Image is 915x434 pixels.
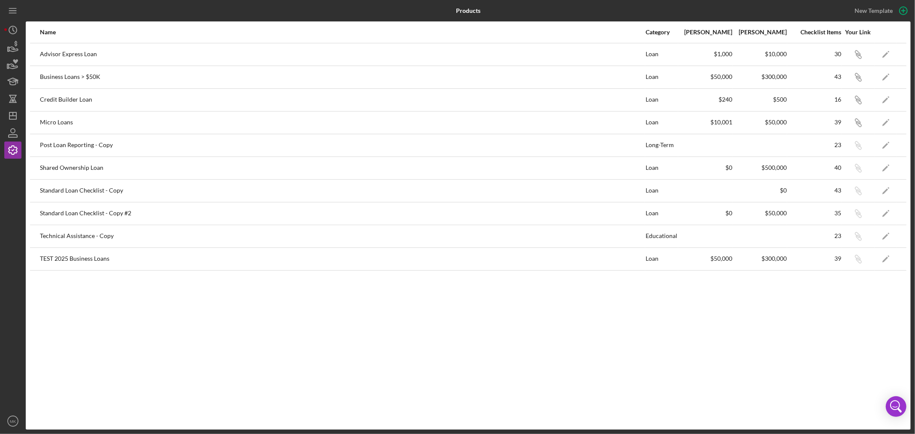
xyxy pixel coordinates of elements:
div: $300,000 [733,255,787,262]
div: 30 [788,51,841,57]
button: New Template [849,4,911,17]
div: 35 [788,210,841,217]
div: 43 [788,187,841,194]
div: $1,000 [679,51,732,57]
div: Loan [646,44,678,65]
div: 39 [788,255,841,262]
div: $0 [679,210,732,217]
div: Standard Loan Checklist - Copy #2 [40,203,645,224]
div: 16 [788,96,841,103]
div: $240 [679,96,732,103]
div: New Template [855,4,893,17]
div: 23 [788,232,841,239]
div: Standard Loan Checklist - Copy [40,180,645,202]
div: 40 [788,164,841,171]
div: Advisor Express Loan [40,44,645,65]
div: Checklist Items [788,29,841,36]
div: Technical Assistance - Copy [40,226,645,247]
div: Post Loan Reporting - Copy [40,135,645,156]
div: Business Loans > $50K [40,66,645,88]
div: Your Link [842,29,874,36]
div: Loan [646,248,678,270]
div: [PERSON_NAME] [733,29,787,36]
div: $10,001 [679,119,732,126]
div: $0 [733,187,787,194]
div: Shared Ownership Loan [40,157,645,179]
div: TEST 2025 Business Loans [40,248,645,270]
div: 39 [788,119,841,126]
div: $50,000 [679,255,732,262]
div: $10,000 [733,51,787,57]
div: Category [646,29,678,36]
div: Loan [646,157,678,179]
div: $50,000 [733,119,787,126]
div: $300,000 [733,73,787,80]
div: Open Intercom Messenger [886,396,906,417]
div: Long-Term [646,135,678,156]
div: $500,000 [733,164,787,171]
div: Name [40,29,645,36]
div: 43 [788,73,841,80]
div: [PERSON_NAME] [679,29,732,36]
div: Loan [646,89,678,111]
div: $50,000 [733,210,787,217]
div: $0 [679,164,732,171]
button: MK [4,413,21,430]
div: 23 [788,142,841,148]
div: Loan [646,112,678,133]
div: $50,000 [679,73,732,80]
div: $500 [733,96,787,103]
div: Loan [646,180,678,202]
text: MK [10,419,16,424]
div: Loan [646,203,678,224]
div: Loan [646,66,678,88]
div: Credit Builder Loan [40,89,645,111]
div: Micro Loans [40,112,645,133]
b: Products [456,7,480,14]
div: Educational [646,226,678,247]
